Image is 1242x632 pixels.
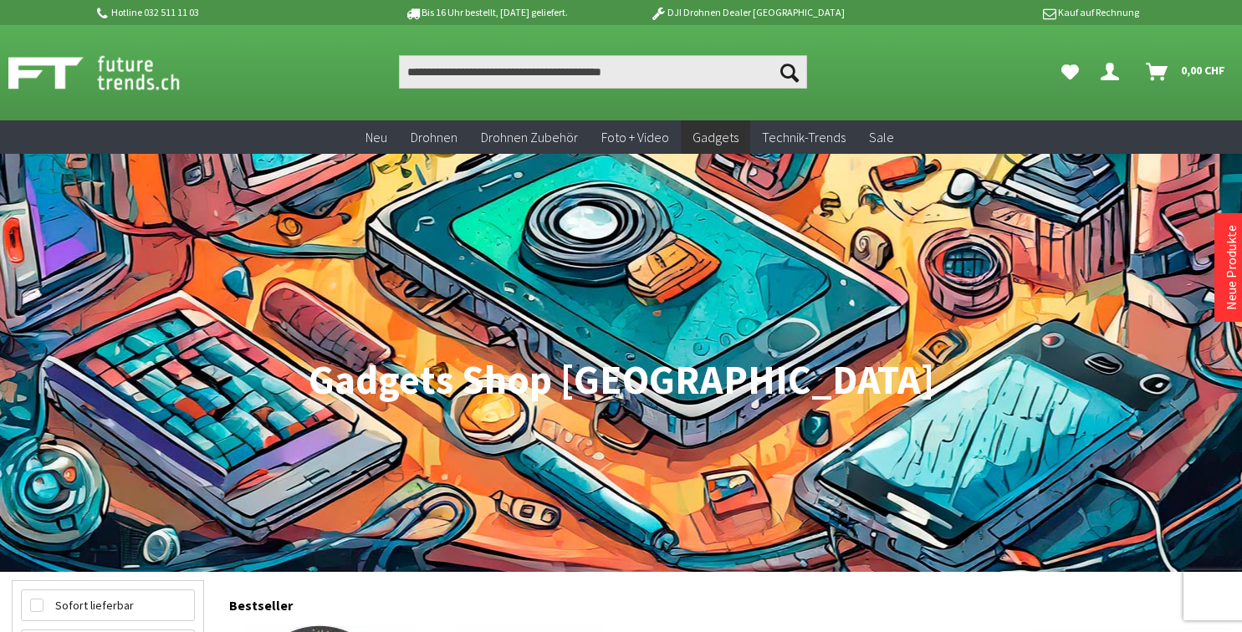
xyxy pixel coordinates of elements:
[857,120,906,155] a: Sale
[590,120,681,155] a: Foto + Video
[616,3,877,23] p: DJI Drohnen Dealer [GEOGRAPHIC_DATA]
[365,129,387,145] span: Neu
[693,129,739,145] span: Gadgets
[869,129,894,145] span: Sale
[1181,57,1225,84] span: 0,00 CHF
[1223,225,1239,310] a: Neue Produkte
[355,3,616,23] p: Bis 16 Uhr bestellt, [DATE] geliefert.
[229,580,1230,622] div: Bestseller
[399,120,469,155] a: Drohnen
[1053,55,1087,89] a: Meine Favoriten
[95,3,355,23] p: Hotline 032 511 11 03
[772,55,807,89] button: Suchen
[681,120,750,155] a: Gadgets
[750,120,857,155] a: Technik-Trends
[354,120,399,155] a: Neu
[411,129,457,145] span: Drohnen
[1139,55,1234,89] a: Warenkorb
[601,129,669,145] span: Foto + Video
[8,52,217,94] img: Shop Futuretrends - zur Startseite wechseln
[878,3,1139,23] p: Kauf auf Rechnung
[1094,55,1132,89] a: Dein Konto
[399,55,808,89] input: Produkt, Marke, Kategorie, EAN, Artikelnummer…
[12,359,1230,401] h1: Gadgets Shop [GEOGRAPHIC_DATA]
[469,120,590,155] a: Drohnen Zubehör
[481,129,578,145] span: Drohnen Zubehör
[762,129,846,145] span: Technik-Trends
[22,590,194,620] label: Sofort lieferbar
